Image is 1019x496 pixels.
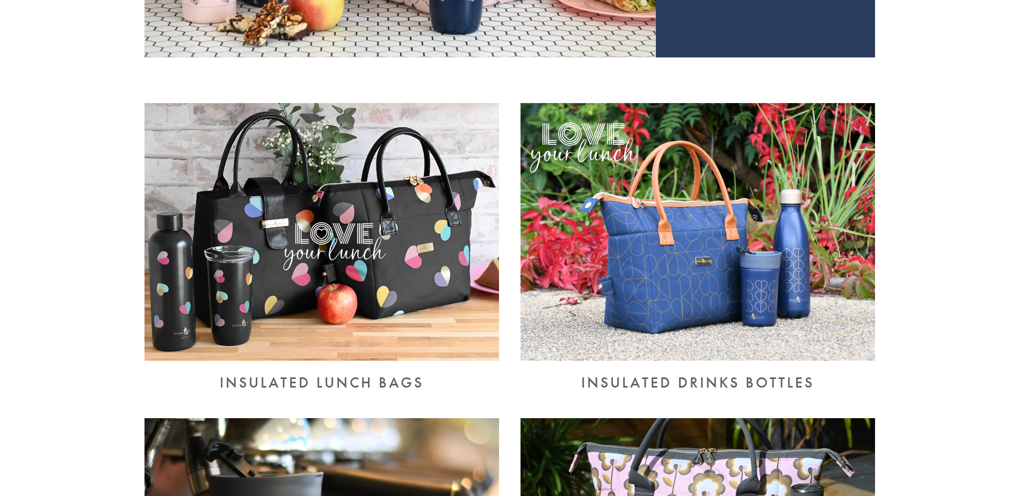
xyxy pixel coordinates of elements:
img: Insulated Lunch Bags [144,103,499,361]
div: Insulated Drinks Bottles [521,374,875,391]
div: Insulated Lunch Bags [144,374,499,391]
a: Insulated Lunch Bags Insulated Lunch Bags [144,352,499,391]
a: Insulated Drinks Bottles Insulated Drinks Bottles [521,352,875,391]
img: Insulated Drinks Bottles [521,103,875,361]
